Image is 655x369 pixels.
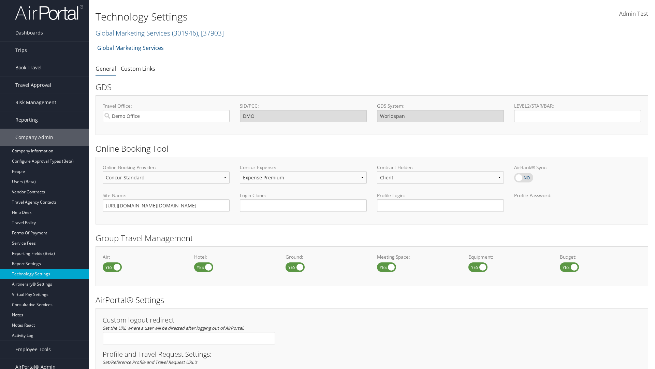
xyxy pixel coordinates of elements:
[103,351,641,358] h3: Profile and Travel Request Settings:
[96,28,224,38] a: Global Marketing Services
[514,164,641,171] label: AirBank® Sync:
[15,4,83,20] img: airportal-logo.png
[240,102,367,109] label: SID/PCC:
[103,164,230,171] label: Online Booking Provider:
[619,10,648,17] span: Admin Test
[103,192,230,199] label: Site Name:
[15,341,51,358] span: Employee Tools
[15,94,56,111] span: Risk Management
[103,102,230,109] label: Travel Office:
[103,317,275,324] h3: Custom logout redirect
[194,254,275,260] label: Hotel:
[97,41,164,55] a: Global Marketing Services
[198,28,224,38] span: , [ 37903 ]
[619,3,648,25] a: Admin Test
[377,254,458,260] label: Meeting Space:
[96,232,648,244] h2: Group Travel Management
[15,77,51,94] span: Travel Approval
[560,254,641,260] label: Budget:
[96,294,648,306] h2: AirPortal® Settings
[240,164,367,171] label: Concur Expense:
[96,143,648,154] h2: Online Booking Tool
[286,254,367,260] label: Ground:
[514,173,533,182] label: AirBank® Sync
[377,192,504,211] label: Profile Login:
[96,65,116,72] a: General
[377,199,504,212] input: Profile Login:
[514,192,641,211] label: Profile Password:
[103,359,197,365] em: Set/Reference Profile and Travel Request URL's
[172,28,198,38] span: ( 301946 )
[96,81,643,93] h2: GDS
[377,102,504,109] label: GDS System:
[15,24,43,41] span: Dashboards
[15,129,53,146] span: Company Admin
[468,254,550,260] label: Equipment:
[240,192,367,199] label: Login Clone:
[514,102,641,109] label: LEVEL2/STAR/BAR:
[15,59,42,76] span: Book Travel
[15,42,27,59] span: Trips
[96,10,464,24] h1: Technology Settings
[15,111,38,128] span: Reporting
[121,65,155,72] a: Custom Links
[103,254,184,260] label: Air:
[377,164,504,171] label: Contract Holder:
[103,325,244,331] em: Set the URL where a user will be directed after logging out of AirPortal.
